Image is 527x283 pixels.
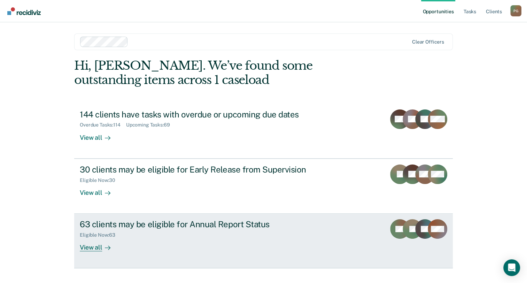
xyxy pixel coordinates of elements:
[80,128,119,141] div: View all
[80,109,324,120] div: 144 clients have tasks with overdue or upcoming due dates
[126,122,176,128] div: Upcoming Tasks : 69
[80,183,119,197] div: View all
[74,214,453,268] a: 63 clients may be eligible for Annual Report StatusEligible Now:63View all
[510,5,521,16] button: Profile dropdown button
[74,59,377,87] div: Hi, [PERSON_NAME]. We’ve found some outstanding items across 1 caseload
[80,177,121,183] div: Eligible Now : 30
[80,232,121,238] div: Eligible Now : 63
[80,219,324,229] div: 63 clients may be eligible for Annual Report Status
[7,7,41,15] img: Recidiviz
[74,104,453,159] a: 144 clients have tasks with overdue or upcoming due datesOverdue Tasks:114Upcoming Tasks:69View all
[80,238,119,252] div: View all
[503,259,520,276] div: Open Intercom Messenger
[80,165,324,175] div: 30 clients may be eligible for Early Release from Supervision
[80,122,126,128] div: Overdue Tasks : 114
[412,39,444,45] div: Clear officers
[74,159,453,214] a: 30 clients may be eligible for Early Release from SupervisionEligible Now:30View all
[510,5,521,16] div: P G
